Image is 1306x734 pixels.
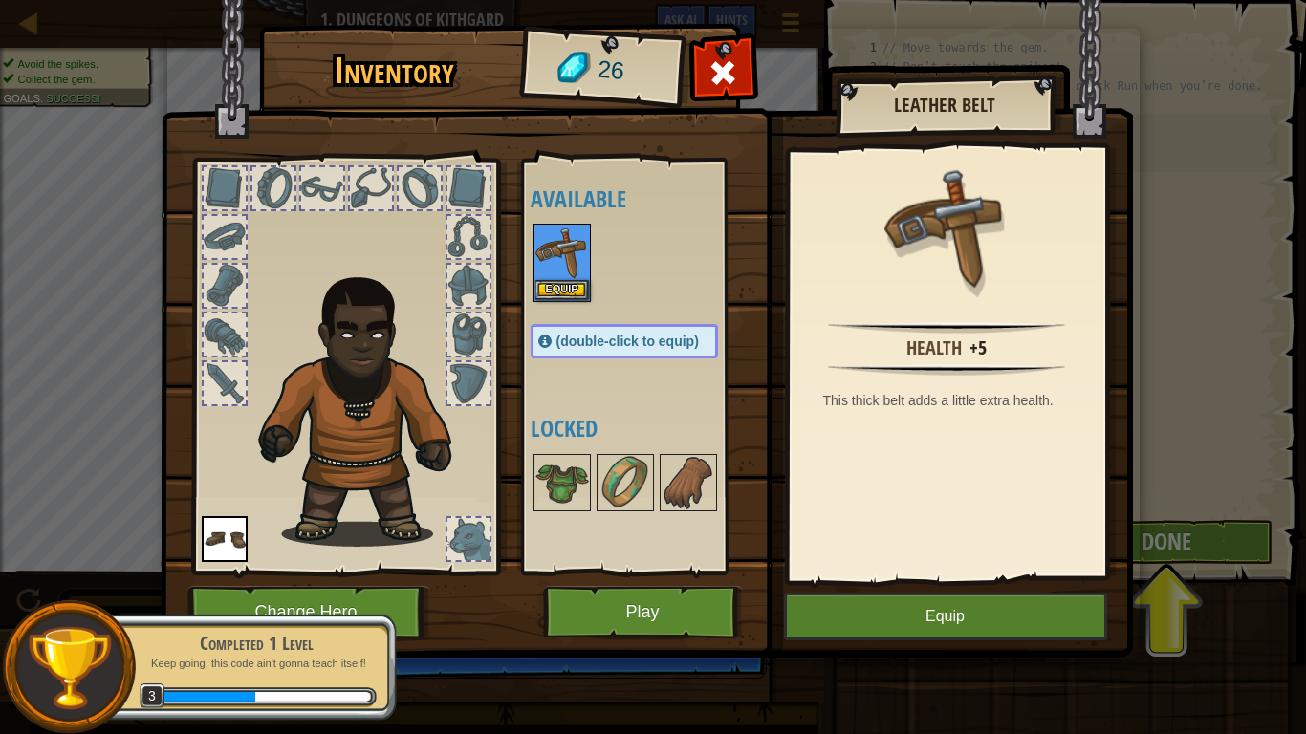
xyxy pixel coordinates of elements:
img: portrait.png [884,164,1009,289]
img: portrait.png [535,456,589,509]
img: Gordon_Stalwart_Hair.png [250,267,486,547]
div: This thick belt adds a little extra health. [823,391,1080,410]
img: portrait.png [202,516,248,562]
button: Equip [784,593,1107,640]
div: Completed 1 Level [136,630,377,657]
img: hr.png [828,322,1064,334]
p: Keep going, this code ain't gonna teach itself! [136,657,377,671]
h2: Leather Belt [855,95,1034,116]
span: 3 [140,683,165,709]
button: Equip [535,280,589,300]
img: trophy.png [26,624,113,711]
h4: Locked [531,416,756,441]
button: Change Hero [187,586,430,638]
span: (double-click to equip) [556,334,699,349]
span: 26 [596,53,625,89]
img: portrait.png [662,456,715,509]
img: portrait.png [599,456,652,509]
h4: Available [531,186,756,211]
button: Play [543,586,743,638]
img: portrait.png [535,226,589,279]
div: +5 [969,335,987,362]
img: hr.png [828,364,1064,376]
div: Health [906,335,962,362]
h1: Inventory [272,51,516,91]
